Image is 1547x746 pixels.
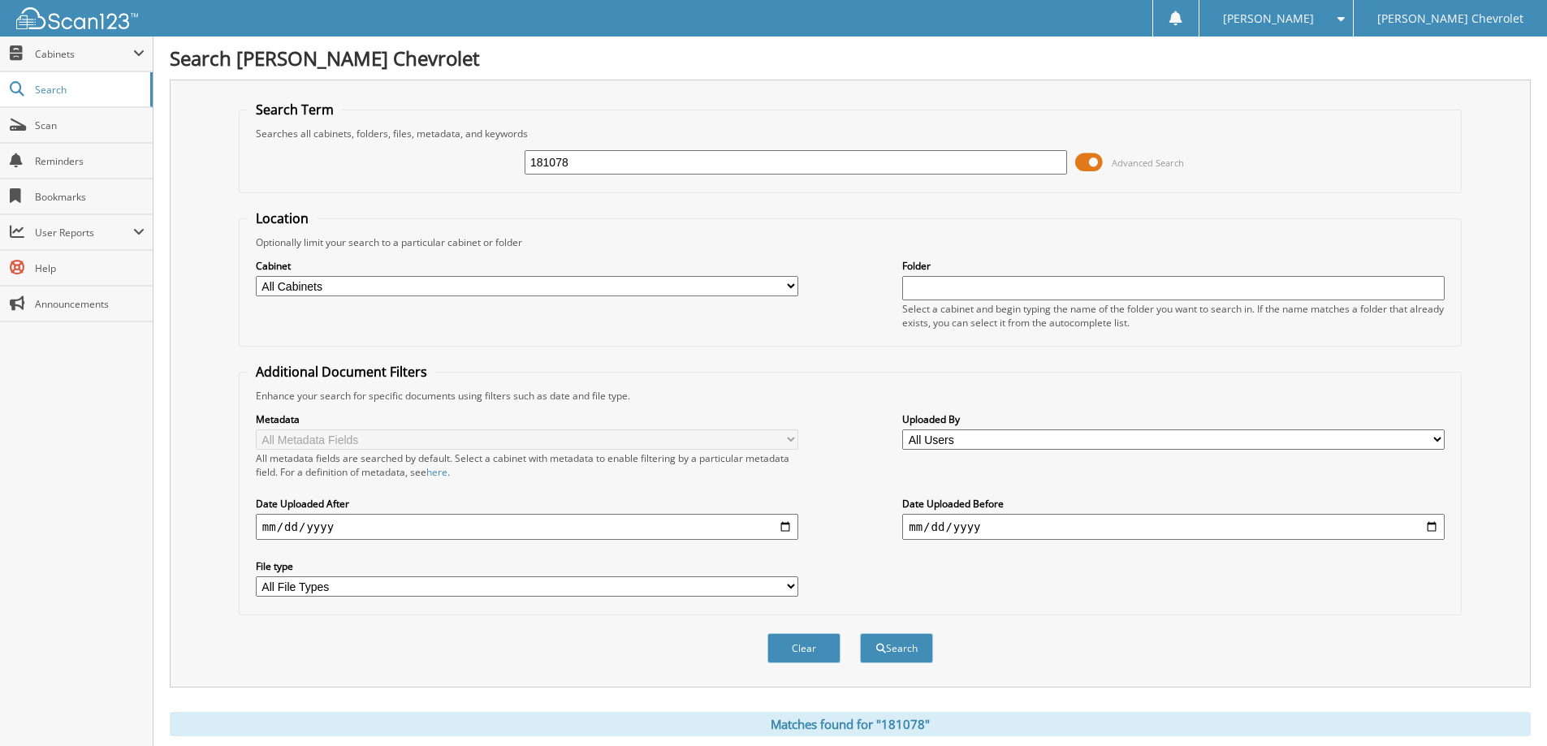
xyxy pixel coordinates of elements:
[1112,157,1184,169] span: Advanced Search
[248,235,1453,249] div: Optionally limit your search to a particular cabinet or folder
[35,119,145,132] span: Scan
[35,297,145,311] span: Announcements
[902,302,1445,330] div: Select a cabinet and begin typing the name of the folder you want to search in. If the name match...
[170,45,1531,71] h1: Search [PERSON_NAME] Chevrolet
[860,633,933,663] button: Search
[35,47,133,61] span: Cabinets
[256,412,798,426] label: Metadata
[256,497,798,511] label: Date Uploaded After
[35,154,145,168] span: Reminders
[35,190,145,204] span: Bookmarks
[1223,14,1314,24] span: [PERSON_NAME]
[256,259,798,273] label: Cabinet
[256,514,798,540] input: start
[902,259,1445,273] label: Folder
[902,497,1445,511] label: Date Uploaded Before
[1377,14,1523,24] span: [PERSON_NAME] Chevrolet
[35,83,142,97] span: Search
[35,261,145,275] span: Help
[426,465,447,479] a: here
[248,101,342,119] legend: Search Term
[902,514,1445,540] input: end
[256,559,798,573] label: File type
[902,412,1445,426] label: Uploaded By
[170,712,1531,736] div: Matches found for "181078"
[248,127,1453,140] div: Searches all cabinets, folders, files, metadata, and keywords
[256,451,798,479] div: All metadata fields are searched by default. Select a cabinet with metadata to enable filtering b...
[35,226,133,239] span: User Reports
[248,389,1453,403] div: Enhance your search for specific documents using filters such as date and file type.
[248,209,317,227] legend: Location
[767,633,840,663] button: Clear
[16,7,138,29] img: scan123-logo-white.svg
[248,363,435,381] legend: Additional Document Filters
